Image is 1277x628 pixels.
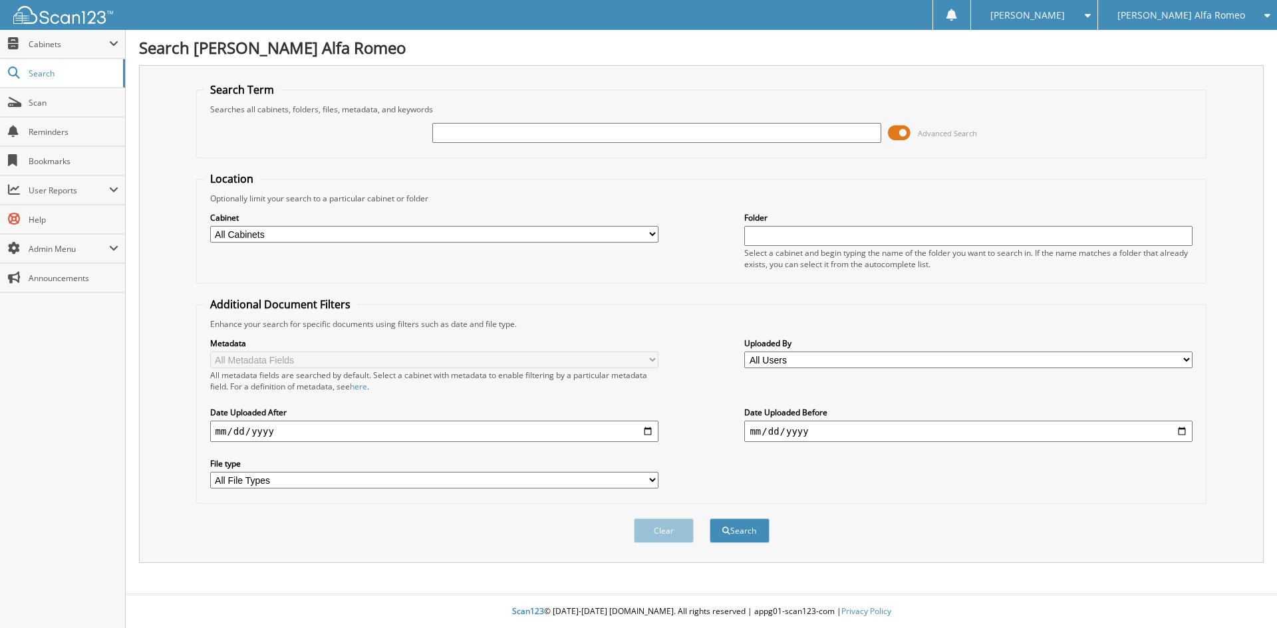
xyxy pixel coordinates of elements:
[204,318,1200,330] div: Enhance your search for specific documents using filters such as date and file type.
[204,82,281,97] legend: Search Term
[210,421,658,442] input: start
[29,156,118,167] span: Bookmarks
[210,369,658,392] div: All metadata fields are searched by default. Select a cabinet with metadata to enable filtering b...
[29,97,118,108] span: Scan
[744,247,1193,270] div: Select a cabinet and begin typing the name of the folder you want to search in. If the name match...
[210,212,658,223] label: Cabinet
[29,272,118,284] span: Announcements
[204,171,260,186] legend: Location
[29,185,109,196] span: User Reports
[204,104,1200,115] div: Searches all cabinets, folders, files, metadata, and keywords
[744,338,1193,349] label: Uploaded By
[841,605,891,617] a: Privacy Policy
[744,421,1193,442] input: end
[210,458,658,469] label: File type
[210,338,658,349] label: Metadata
[204,193,1200,204] div: Optionally limit your search to a particular cabinet or folder
[710,518,770,543] button: Search
[29,39,109,50] span: Cabinets
[210,407,658,418] label: Date Uploaded After
[918,128,977,138] span: Advanced Search
[29,243,109,255] span: Admin Menu
[13,6,113,24] img: scan123-logo-white.svg
[139,37,1264,58] h1: Search [PERSON_NAME] Alfa Romeo
[634,518,694,543] button: Clear
[204,297,357,312] legend: Additional Document Filters
[29,214,118,225] span: Help
[350,381,367,392] a: here
[990,11,1065,19] span: [PERSON_NAME]
[1117,11,1245,19] span: [PERSON_NAME] Alfa Romeo
[512,605,544,617] span: Scan123
[126,595,1277,628] div: © [DATE]-[DATE] [DOMAIN_NAME]. All rights reserved | appg01-scan123-com |
[744,407,1193,418] label: Date Uploaded Before
[29,126,118,138] span: Reminders
[744,212,1193,223] label: Folder
[29,68,116,79] span: Search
